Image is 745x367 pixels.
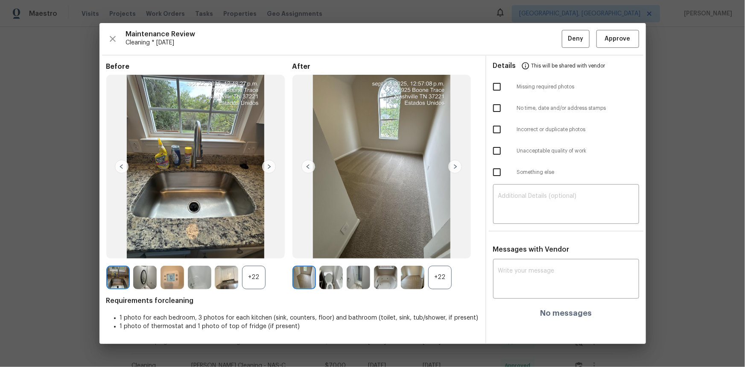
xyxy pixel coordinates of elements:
div: +22 [242,266,266,289]
span: After [292,62,479,71]
span: Unacceptable quality of work [517,147,639,155]
img: left-chevron-button-url [115,160,129,173]
span: No time, date and/or address stamps [517,105,639,112]
li: 1 photo of thermostat and 1 photo of top of fridge (if present) [120,322,479,331]
button: Deny [562,30,590,48]
span: Details [493,56,516,76]
img: right-chevron-button-url [448,160,462,173]
div: Incorrect or duplicate photos [486,119,646,140]
li: 1 photo for each bedroom, 3 photos for each kitchen (sink, counters, floor) and bathroom (toilet,... [120,314,479,322]
span: Before [106,62,292,71]
span: Missing required photos [517,83,639,91]
span: Requirements for cleaning [106,297,479,305]
div: Something else [486,161,646,183]
span: Deny [568,34,583,44]
h4: No messages [540,309,592,317]
div: +22 [428,266,452,289]
div: Unacceptable quality of work [486,140,646,161]
span: Approve [605,34,631,44]
span: This will be shared with vendor [532,56,605,76]
span: Messages with Vendor [493,246,570,253]
span: Maintenance Review [126,30,562,38]
span: Something else [517,169,639,176]
span: Cleaning * [DATE] [126,38,562,47]
img: right-chevron-button-url [262,160,276,173]
div: No time, date and/or address stamps [486,97,646,119]
span: Incorrect or duplicate photos [517,126,639,133]
button: Approve [596,30,639,48]
img: left-chevron-button-url [301,160,315,173]
div: Missing required photos [486,76,646,97]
